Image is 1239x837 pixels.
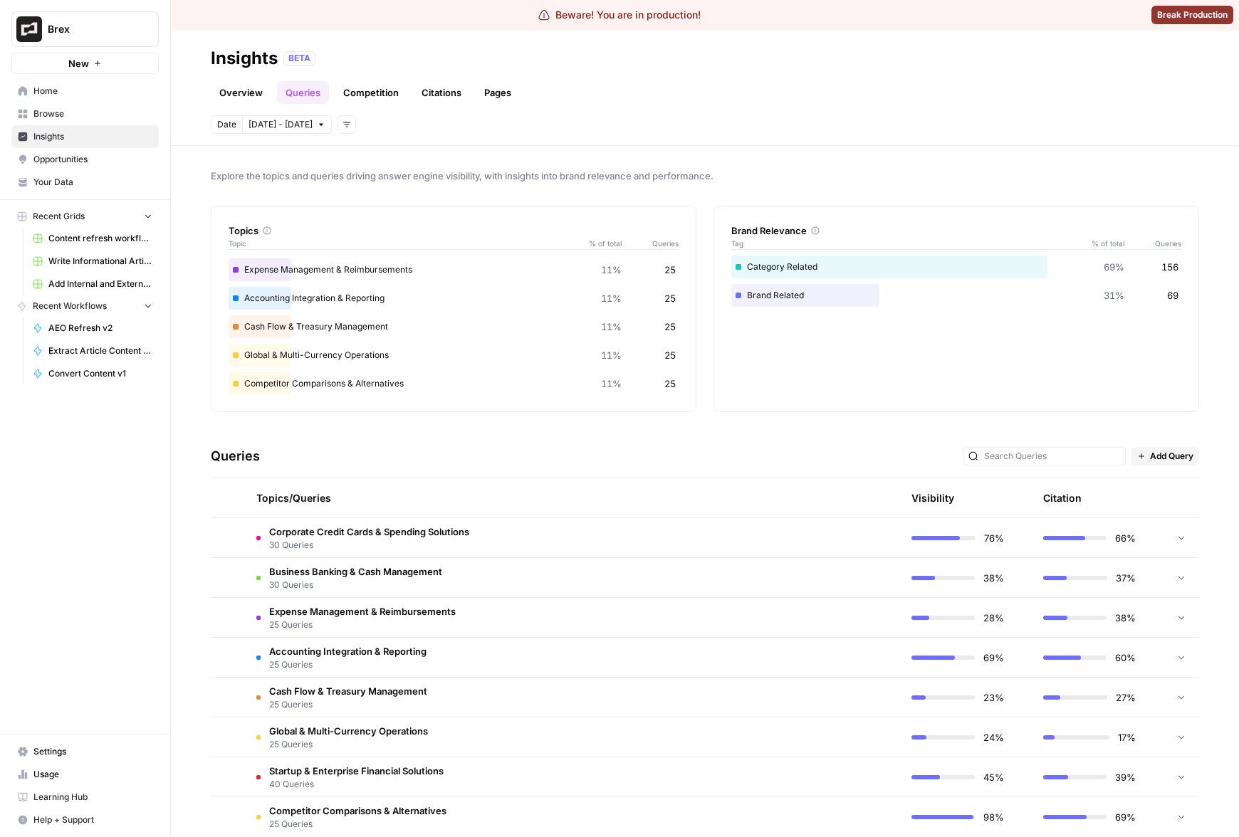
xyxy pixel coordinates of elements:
[1104,288,1124,302] span: 31%
[476,81,520,104] a: Pages
[1116,571,1136,585] span: 37%
[11,53,159,74] button: New
[911,491,954,505] div: Visibility
[1150,450,1193,463] span: Add Query
[249,118,313,131] span: [DATE] - [DATE]
[269,764,444,778] span: Startup & Enterprise Financial Solutions
[11,11,159,47] button: Workspace: Brex
[622,238,679,249] span: Queries
[731,284,1181,307] div: Brand Related
[269,818,446,831] span: 25 Queries
[211,446,260,466] h3: Queries
[269,698,427,711] span: 25 Queries
[731,256,1181,278] div: Category Related
[269,644,427,658] span: Accounting Integration & Reporting
[33,768,152,781] span: Usage
[269,658,427,671] span: 25 Queries
[256,478,753,517] div: Topics/Queries
[33,176,152,189] span: Your Data
[33,130,152,143] span: Insights
[1124,238,1181,249] span: Queries
[33,745,152,758] span: Settings
[731,238,1082,249] span: Tag
[1115,531,1136,545] span: 66%
[11,809,159,831] button: Help + Support
[1167,288,1178,302] span: 69
[269,738,428,751] span: 25 Queries
[48,322,152,335] span: AEO Refresh v2
[11,80,159,102] a: Home
[229,238,579,249] span: Topic
[983,730,1004,744] span: 24%
[33,814,152,826] span: Help + Support
[229,372,679,395] div: Competitor Comparisons & Alternatives
[335,81,407,104] a: Competition
[1161,260,1178,274] span: 156
[211,81,271,104] a: Overview
[664,320,676,334] span: 25
[269,579,442,591] span: 30 Queries
[269,525,469,539] span: Corporate Credit Cards & Spending Solutions
[26,339,159,362] a: Extract Article Content v.2
[11,148,159,171] a: Opportunities
[601,377,622,391] span: 11%
[269,564,442,579] span: Business Banking & Cash Management
[48,367,152,380] span: Convert Content v1
[1043,478,1082,517] div: Citation
[269,539,469,552] span: 30 Queries
[538,8,701,22] div: Beware! You are in production!
[1115,810,1136,824] span: 69%
[1104,260,1124,274] span: 69%
[1115,770,1136,784] span: 39%
[413,81,470,104] a: Citations
[664,377,676,391] span: 25
[211,47,278,70] div: Insights
[269,684,427,698] span: Cash Flow & Treasury Management
[229,258,679,281] div: Expense Management & Reimbursements
[983,810,1004,824] span: 98%
[983,611,1004,625] span: 28%
[601,348,622,362] span: 11%
[983,690,1004,705] span: 23%
[11,102,159,125] a: Browse
[11,206,159,227] button: Recent Grids
[1082,238,1124,249] span: % of total
[1115,651,1136,665] span: 60%
[1151,6,1233,24] button: Break Production
[26,227,159,250] a: Content refresh workflow
[33,107,152,120] span: Browse
[242,115,332,134] button: [DATE] - [DATE]
[984,531,1004,545] span: 76%
[1115,611,1136,625] span: 38%
[664,291,676,305] span: 25
[26,250,159,273] a: Write Informational Article
[11,740,159,763] a: Settings
[269,804,446,818] span: Competitor Comparisons & Alternatives
[33,85,152,98] span: Home
[1131,447,1199,465] button: Add Query
[229,223,679,238] div: Topics
[211,169,1199,183] span: Explore the topics and queries driving answer engine visibility, with insights into brand relevan...
[983,770,1004,784] span: 45%
[33,210,85,223] span: Recent Grids
[664,263,676,277] span: 25
[1118,730,1136,744] span: 17%
[731,223,1181,238] div: Brand Relevance
[11,171,159,194] a: Your Data
[283,51,315,65] div: BETA
[48,278,152,290] span: Add Internal and External Links (1)
[269,778,444,791] span: 40 Queries
[33,791,152,804] span: Learning Hub
[11,763,159,786] a: Usage
[229,344,679,367] div: Global & Multi-Currency Operations
[601,263,622,277] span: 11%
[48,255,152,268] span: Write Informational Article
[33,153,152,166] span: Opportunities
[68,56,89,70] span: New
[48,344,152,357] span: Extract Article Content v.2
[1116,690,1136,705] span: 27%
[33,300,107,312] span: Recent Workflows
[983,651,1004,665] span: 69%
[269,604,456,618] span: Expense Management & Reimbursements
[269,724,428,738] span: Global & Multi-Currency Operations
